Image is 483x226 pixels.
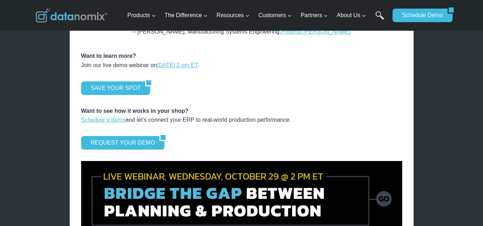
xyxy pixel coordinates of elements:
[36,8,107,22] img: Datanomix
[81,117,126,123] a: Schedule a demo
[301,11,328,20] span: Partners
[337,11,366,20] span: About Us
[81,48,402,70] p: Join our live demo webinar on .
[393,9,448,22] a: Schedule Demo
[81,53,136,59] strong: Want to learn more?
[81,106,402,125] p: and let’s connect your ERP to real-world production performance.
[124,4,389,27] nav: Primary Navigation
[258,11,292,20] span: Customers
[217,11,250,20] span: Resources
[81,27,402,36] p: – [PERSON_NAME], Manufacturing Systems Engineering,
[81,81,146,95] a: SAVE YOUR SPOT
[164,11,208,20] span: The Difference
[157,62,198,68] a: [DATE] 2 pm ET
[127,11,156,20] span: Products
[81,136,160,150] a: REQUEST YOUR DEMO
[281,29,350,35] a: Phoenix [PERSON_NAME]
[81,108,189,114] strong: Want to see how it works in your shop?
[375,11,384,27] a: Search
